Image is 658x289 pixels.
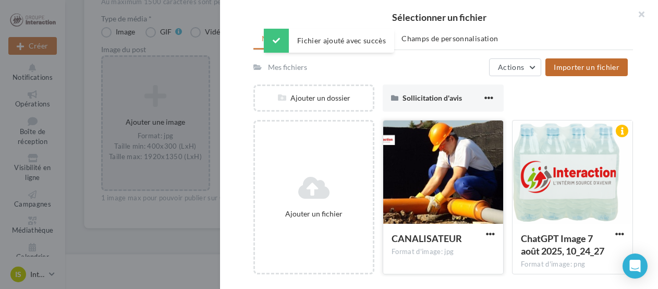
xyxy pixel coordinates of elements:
div: Format d'image: png [521,260,624,269]
div: Ajouter un dossier [255,93,373,103]
div: Fichier ajouté avec succès [264,29,394,53]
div: Ajouter un fichier [259,209,369,219]
div: Format d'image: jpg [392,247,495,257]
span: Actions [498,63,524,71]
button: Actions [489,58,541,76]
span: ChatGPT Image 7 août 2025, 10_24_27 [521,233,604,257]
span: CANALISATEUR [392,233,462,244]
span: Importer un fichier [554,63,619,71]
span: Champs de personnalisation [401,34,498,43]
span: Sollicitation d'avis [403,93,462,102]
button: Importer un fichier [545,58,628,76]
div: Open Intercom Messenger [623,254,648,279]
span: Mes fichiers [262,34,303,43]
div: Mes fichiers [268,62,307,73]
h2: Sélectionner un fichier [237,13,641,22]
